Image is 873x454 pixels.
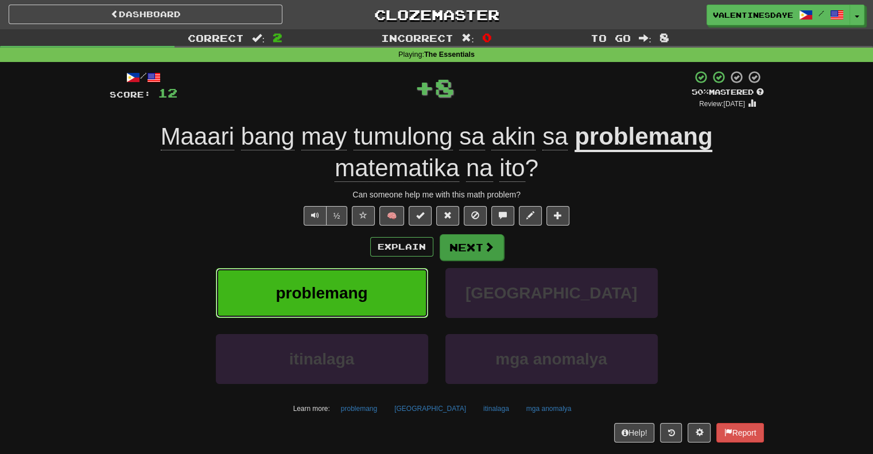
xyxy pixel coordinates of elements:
[499,154,525,182] span: ito
[352,206,375,226] button: Favorite sentence (alt+f)
[445,268,658,318] button: [GEOGRAPHIC_DATA]
[692,87,709,96] span: 50 %
[464,206,487,226] button: Ignore sentence (alt+i)
[326,206,348,226] button: ½
[276,284,367,302] span: problemang
[614,423,655,443] button: Help!
[495,350,607,368] span: mga anomalya
[434,73,455,102] span: 8
[335,154,538,182] span: ?
[477,400,515,417] button: itinalaga
[301,123,347,150] span: may
[546,206,569,226] button: Add to collection (alt+a)
[304,206,327,226] button: Play sentence audio (ctl+space)
[289,350,355,368] span: itinalaga
[414,70,434,104] span: +
[818,9,824,17] span: /
[158,86,177,100] span: 12
[301,206,348,226] div: Text-to-speech controls
[409,206,432,226] button: Set this sentence to 100% Mastered (alt+m)
[379,206,404,226] button: 🧠
[520,400,578,417] button: mga anomalya
[660,423,682,443] button: Round history (alt+y)
[482,30,492,44] span: 0
[692,87,764,98] div: Mastered
[381,32,453,44] span: Incorrect
[335,154,459,182] span: matematika
[542,123,568,150] span: sa
[699,100,745,108] small: Review: [DATE]
[491,206,514,226] button: Discuss sentence (alt+u)
[459,123,484,150] span: sa
[388,400,472,417] button: [GEOGRAPHIC_DATA]
[659,30,669,44] span: 8
[445,334,658,384] button: mga anomalya
[461,33,474,43] span: :
[188,32,244,44] span: Correct
[241,123,294,150] span: bang
[354,123,453,150] span: tumulong
[110,70,177,84] div: /
[9,5,282,24] a: Dashboard
[335,400,383,417] button: problemang
[519,206,542,226] button: Edit sentence (alt+d)
[216,268,428,318] button: problemang
[575,123,712,152] u: problemang
[370,237,433,257] button: Explain
[466,154,493,182] span: na
[252,33,265,43] span: :
[639,33,651,43] span: :
[465,284,637,302] span: [GEOGRAPHIC_DATA]
[440,234,504,261] button: Next
[273,30,282,44] span: 2
[110,189,764,200] div: Can someone help me with this math problem?
[161,123,234,150] span: Maaari
[491,123,536,150] span: akin
[591,32,631,44] span: To go
[707,5,850,25] a: valentinesdaye /
[216,334,428,384] button: itinalaga
[424,51,475,59] strong: The Essentials
[436,206,459,226] button: Reset to 0% Mastered (alt+r)
[713,10,793,20] span: valentinesdaye
[293,405,330,413] small: Learn more:
[300,5,573,25] a: Clozemaster
[716,423,763,443] button: Report
[110,90,151,99] span: Score:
